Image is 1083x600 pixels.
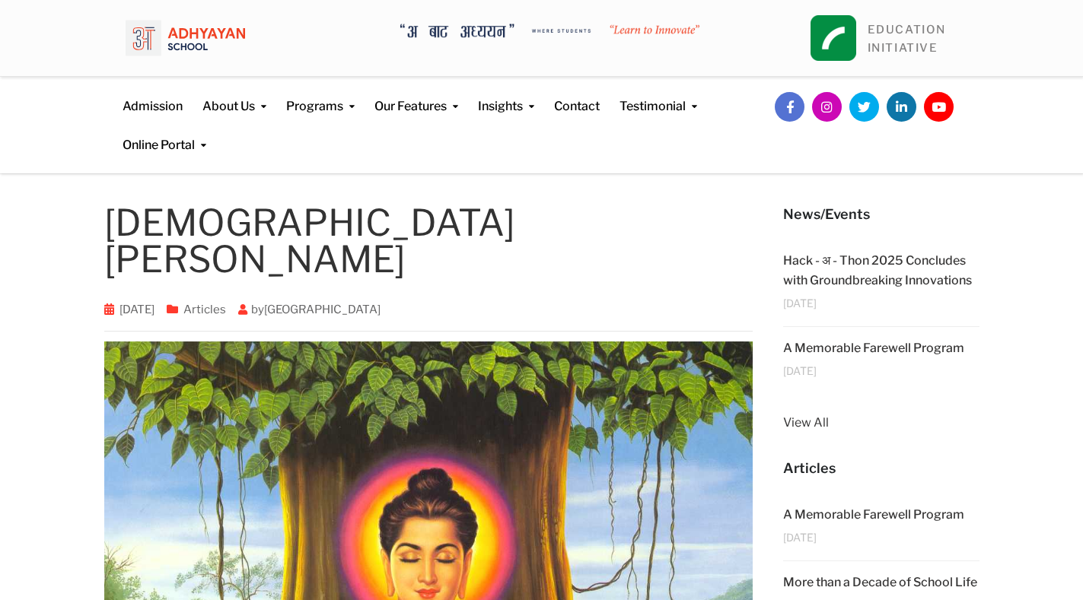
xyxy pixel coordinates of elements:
a: Insights [478,77,534,116]
a: View All [783,413,979,433]
a: Hack - अ - Thon 2025 Concludes with Groundbreaking Innovations [783,253,972,287]
a: [GEOGRAPHIC_DATA] [264,303,381,316]
a: About Us [202,77,266,116]
span: [DATE] [783,297,817,309]
img: logo [126,11,245,65]
span: [DATE] [783,532,817,543]
a: Online Portal [123,116,206,154]
span: [DATE] [783,365,817,376]
h1: [DEMOGRAPHIC_DATA][PERSON_NAME] [104,205,753,278]
a: Contact [554,77,600,116]
a: A Memorable Farewell Program [783,507,964,522]
a: Programs [286,77,355,116]
a: A Memorable Farewell Program [783,341,964,355]
a: Testimonial [620,77,697,116]
a: Admission [123,77,183,116]
h5: Articles [783,459,979,478]
a: Articles [183,303,226,316]
img: square_leapfrog [811,15,856,61]
a: [DATE] [119,303,154,316]
a: More than a Decade of School Life [783,575,977,589]
a: Our Features [374,77,458,116]
a: EDUCATIONINITIATIVE [868,23,946,55]
h5: News/Events [783,205,979,224]
img: A Bata Adhyayan where students learn to Innovate [400,24,699,37]
span: by [232,303,387,316]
